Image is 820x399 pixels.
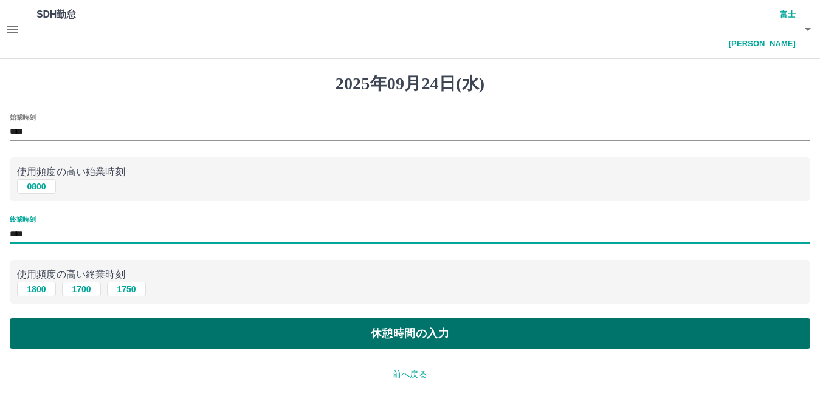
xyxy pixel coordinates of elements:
p: 使用頻度の高い終業時刻 [17,267,803,282]
button: 1750 [107,282,146,296]
button: 0800 [17,179,56,194]
button: 1700 [62,282,101,296]
button: 1800 [17,282,56,296]
h1: 2025年09月24日(水) [10,73,810,94]
button: 休憩時間の入力 [10,318,810,349]
p: 使用頻度の高い始業時刻 [17,165,803,179]
label: 始業時刻 [10,112,35,121]
p: 前へ戻る [10,368,810,381]
label: 終業時刻 [10,215,35,224]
